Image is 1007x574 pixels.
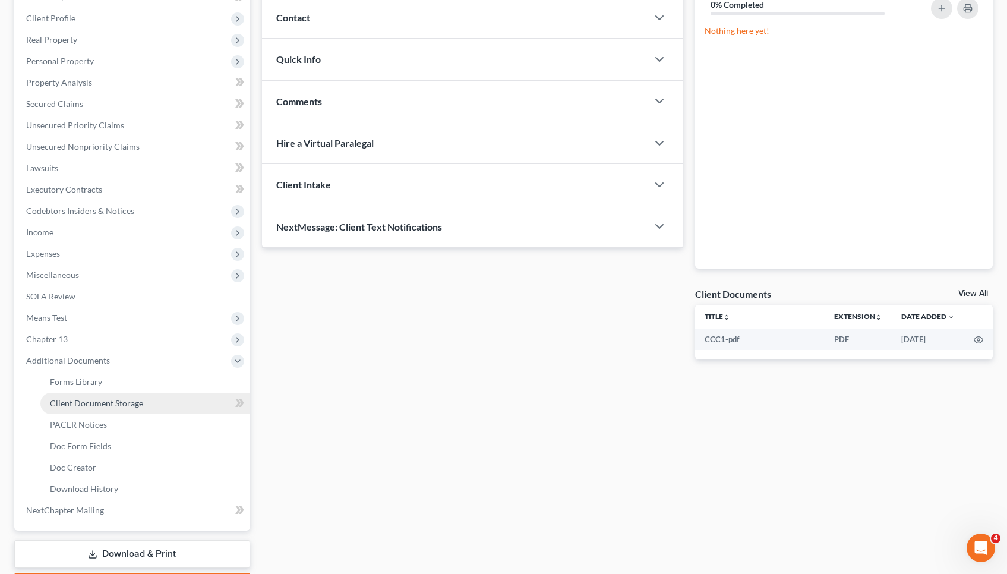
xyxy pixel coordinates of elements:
[17,72,250,93] a: Property Analysis
[40,371,250,393] a: Forms Library
[26,13,75,23] span: Client Profile
[26,141,140,152] span: Unsecured Nonpriority Claims
[26,248,60,258] span: Expenses
[26,227,53,237] span: Income
[901,312,955,321] a: Date Added expand_more
[50,484,118,494] span: Download History
[17,115,250,136] a: Unsecured Priority Claims
[50,441,111,451] span: Doc Form Fields
[26,184,102,194] span: Executory Contracts
[40,414,250,436] a: PACER Notices
[26,163,58,173] span: Lawsuits
[26,355,110,365] span: Additional Documents
[276,12,310,23] span: Contact
[17,500,250,521] a: NextChapter Mailing
[14,540,250,568] a: Download & Print
[276,179,331,190] span: Client Intake
[26,56,94,66] span: Personal Property
[17,179,250,200] a: Executory Contracts
[948,314,955,321] i: expand_more
[967,534,995,562] iframe: Intercom live chat
[276,96,322,107] span: Comments
[26,270,79,280] span: Miscellaneous
[958,289,988,298] a: View All
[17,157,250,179] a: Lawsuits
[26,206,134,216] span: Codebtors Insiders & Notices
[26,291,75,301] span: SOFA Review
[40,393,250,414] a: Client Document Storage
[17,93,250,115] a: Secured Claims
[276,53,321,65] span: Quick Info
[26,34,77,45] span: Real Property
[26,334,68,344] span: Chapter 13
[991,534,1000,543] span: 4
[26,505,104,515] span: NextChapter Mailing
[276,221,442,232] span: NextMessage: Client Text Notifications
[50,420,107,430] span: PACER Notices
[705,312,730,321] a: Titleunfold_more
[834,312,882,321] a: Extensionunfold_more
[26,99,83,109] span: Secured Claims
[40,436,250,457] a: Doc Form Fields
[17,286,250,307] a: SOFA Review
[276,137,374,149] span: Hire a Virtual Paralegal
[50,398,143,408] span: Client Document Storage
[40,457,250,478] a: Doc Creator
[40,478,250,500] a: Download History
[892,329,964,350] td: [DATE]
[50,377,102,387] span: Forms Library
[695,329,825,350] td: CCC1-pdf
[705,25,983,37] p: Nothing here yet!
[50,462,96,472] span: Doc Creator
[26,120,124,130] span: Unsecured Priority Claims
[723,314,730,321] i: unfold_more
[825,329,892,350] td: PDF
[17,136,250,157] a: Unsecured Nonpriority Claims
[26,313,67,323] span: Means Test
[695,288,771,300] div: Client Documents
[875,314,882,321] i: unfold_more
[26,77,92,87] span: Property Analysis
